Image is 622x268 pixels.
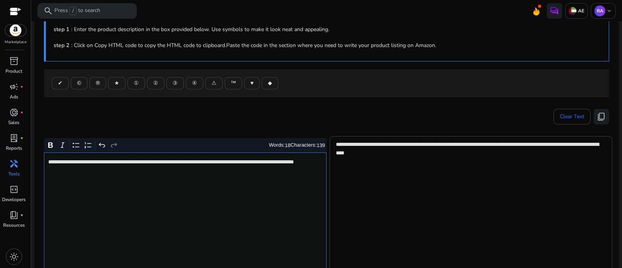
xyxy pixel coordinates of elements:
span: keyboard_arrow_down [606,8,612,14]
span: handyman [9,159,19,168]
span: ◆ [268,79,272,87]
span: ♥ [250,79,253,87]
span: content_copy [597,112,606,121]
button: ① [128,77,145,89]
p: Press to search [54,7,100,15]
span: / [70,7,77,15]
p: Sales [8,119,19,126]
p: Developers [2,196,26,203]
p: Product [5,68,22,75]
b: step 1 [54,26,69,33]
span: fiber_manual_record [20,214,23,217]
span: fiber_manual_record [20,137,23,140]
span: ⚠ [211,79,217,87]
span: ★ [114,79,119,87]
button: ♥ [244,77,260,89]
button: Clear Text [554,109,591,124]
p: Marketplace [5,39,26,45]
div: Editor toolbar [44,138,327,153]
p: RA [594,5,605,16]
button: ④ [186,77,203,89]
span: book_4 [9,210,19,220]
span: light_mode [9,252,19,261]
p: : Enter the product description in the box provided below. Use symbols to make it look neat and a... [54,25,601,33]
button: ◆ [262,77,278,89]
span: search [44,6,53,16]
span: ② [153,79,158,87]
span: campaign [9,82,19,91]
b: step 2 [54,42,69,49]
p: Tools [8,170,20,177]
img: amazon.svg [5,25,26,36]
span: code_blocks [9,185,19,194]
p: Resources [3,222,25,229]
span: ™ [231,79,236,87]
label: 139 [316,142,325,148]
p: AE [577,8,584,14]
button: ③ [166,77,184,89]
label: 18 [285,142,290,148]
button: ™ [225,77,242,89]
span: donut_small [9,108,19,117]
span: ① [134,79,139,87]
span: ✔ [58,79,63,87]
span: ④ [192,79,197,87]
button: ⚠ [205,77,223,89]
span: Clear Text [560,109,584,124]
p: Reports [6,145,22,152]
button: ★ [108,77,126,89]
div: Words: Characters: [269,140,325,150]
button: ✔ [52,77,69,89]
img: ae.svg [569,7,577,15]
button: ② [147,77,164,89]
span: fiber_manual_record [20,85,23,88]
p: : Click on Copy HTML code to copy the HTML code to clipboard.Paste the code in the section where ... [54,41,601,49]
span: ③ [173,79,178,87]
span: ® [96,79,100,87]
span: fiber_manual_record [20,111,23,114]
button: content_copy [594,109,609,124]
span: lab_profile [9,133,19,143]
span: inventory_2 [9,56,19,66]
button: ® [89,77,106,89]
span: © [77,79,81,87]
p: Ads [10,93,18,100]
button: © [71,77,87,89]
